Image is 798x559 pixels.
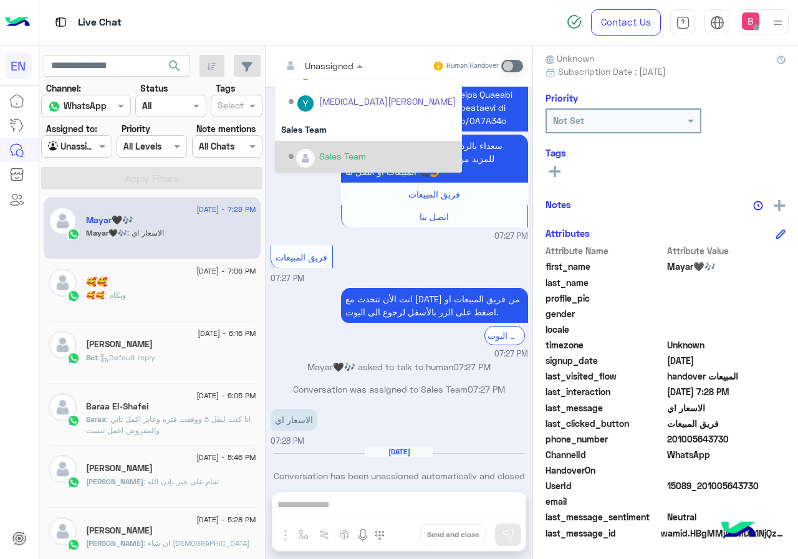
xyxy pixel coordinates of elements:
span: 07:27 PM [271,274,304,283]
img: defaultAdmin.png [49,331,77,359]
img: tab [676,16,690,30]
span: UserId [546,479,665,492]
img: Logo [5,9,30,36]
img: WhatsApp [67,538,80,551]
button: Apply Filters [41,167,262,189]
img: defaultAdmin.png [49,207,77,235]
div: Select [216,98,244,115]
span: [PERSON_NAME] [86,477,143,486]
p: Conversation has been unassigned automatically and closed by system [271,469,528,496]
span: ChannelId [546,448,665,461]
span: ان شاء الله [143,538,249,548]
span: [PERSON_NAME] [86,538,143,548]
p: Live Chat [78,14,122,31]
span: فريق المبيعات [276,252,327,262]
span: [DATE] - 7:28 PM [196,204,256,215]
span: null [667,307,786,320]
img: tab [53,14,69,30]
span: Mayar🖤🎶 [667,260,786,273]
p: 8/9/2025, 7:28 PM [271,409,317,431]
span: last_message_id [546,527,658,540]
a: Contact Us [591,9,661,36]
span: Attribute Value [667,244,786,257]
span: 07:27 PM [453,361,491,372]
span: 07:27 PM [494,231,528,242]
span: 201005643730 [667,432,786,446]
img: profile [770,15,786,31]
span: Attribute Name [546,244,665,257]
span: انا كنت ليڤل 5 ووقفت فتره وعايز اكمل تاني والمفروض اعمل تيست [86,414,251,435]
img: spinner [567,14,582,29]
span: فريق المبيعات [667,417,786,430]
span: : Default reply [98,353,155,362]
span: phone_number [546,432,665,446]
span: تمام على خير بإذن الله [143,477,219,486]
h6: Priority [546,92,578,103]
h5: Ahmed [86,339,153,350]
span: null [667,464,786,477]
small: Human Handover [446,61,499,71]
img: WhatsApp [67,352,80,365]
button: Send and close [420,524,486,545]
label: Tags [216,82,235,95]
button: search [160,55,190,82]
span: signup_date [546,354,665,367]
img: WhatsApp [67,414,80,427]
h6: Attributes [546,227,590,239]
span: 0 [667,510,786,523]
span: 15089_201005643730 [667,479,786,492]
label: Priority [122,122,150,135]
h6: Tags [546,147,786,158]
ng-dropdown-panel: Options list [275,79,462,173]
h5: Ahmed M. [86,463,153,474]
span: [DATE] - 7:06 PM [196,265,256,277]
h5: Baraa El-Shafei [86,401,148,412]
img: WhatsApp [67,290,80,302]
span: Baraa [86,414,106,424]
span: 🥰🥰 [86,290,105,300]
h5: Mayar🖤🎶 [86,215,133,226]
img: defaultAdmin.png [49,455,77,483]
span: last_name [546,276,665,289]
span: 2 [667,448,786,461]
label: Channel: [46,82,81,95]
h5: 🥰🥰 [86,277,107,287]
img: WhatsApp [67,476,80,489]
p: Mayar🖤🎶 asked to talk to human [271,360,528,373]
img: tab [710,16,724,30]
div: EN [5,52,32,79]
label: Note mentions [196,122,256,135]
img: defaultAdmin.png [49,269,77,297]
span: last_message [546,401,665,414]
p: 8/9/2025, 7:27 PM [341,288,528,323]
span: gender [546,307,665,320]
span: 07:27 PM [468,384,505,394]
label: Assigned to: [46,122,97,135]
span: 07:28 PM [271,436,304,446]
span: handover المبيعات [667,370,786,383]
span: null [667,495,786,508]
img: defaultAdmin.png [49,393,77,421]
span: 2025-09-08T16:28:12.698Z [667,385,786,398]
div: [MEDICAL_DATA][PERSON_NAME] [319,95,456,108]
img: defaultAdmin.png [297,150,314,166]
div: الرجوع الى البوت [484,326,525,345]
span: profile_pic [546,292,665,305]
label: Status [140,82,168,95]
span: الاسعار اي [127,228,164,237]
div: Sales Team [319,150,366,163]
h6: [DATE] [365,447,433,456]
p: Conversation was assigned to Sales Team [271,383,528,396]
img: notes [753,201,763,211]
img: userImage [742,12,759,30]
span: HandoverOn [546,464,665,477]
span: [DATE] - 6:16 PM [198,328,256,339]
span: last_visited_flow [546,370,665,383]
span: [DATE] - 5:28 PM [196,514,256,525]
span: اتصل بنا [420,211,449,222]
span: وبكام [105,290,126,300]
span: Unknown [546,52,594,65]
img: defaultAdmin.png [49,517,77,545]
span: last_message_sentiment [546,510,665,523]
span: locale [546,323,665,336]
